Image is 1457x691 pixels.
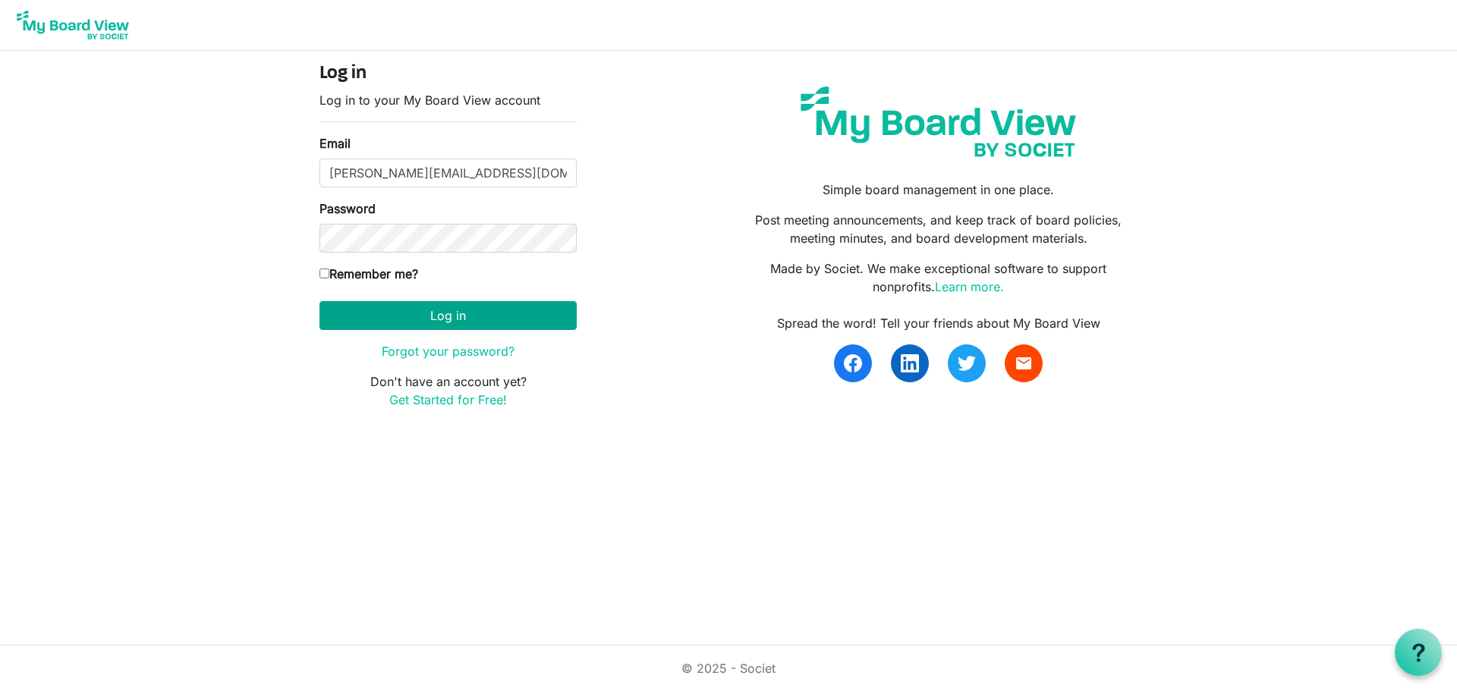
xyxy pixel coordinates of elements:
img: twitter.svg [958,354,976,372]
span: email [1015,354,1033,372]
button: Log in [319,301,577,330]
a: Get Started for Free! [389,392,507,407]
a: email [1005,344,1043,382]
label: Password [319,199,376,218]
a: © 2025 - Societ [681,661,776,676]
a: Forgot your password? [382,344,515,359]
img: My Board View Logo [12,6,134,44]
img: linkedin.svg [901,354,919,372]
p: Log in to your My Board View account [319,91,577,109]
img: my-board-view-societ.svg [789,75,1087,168]
h4: Log in [319,63,577,85]
div: Spread the word! Tell your friends about My Board View [740,314,1138,332]
label: Email [319,134,351,152]
img: facebook.svg [844,354,862,372]
p: Post meeting announcements, and keep track of board policies, meeting minutes, and board developm... [740,211,1138,247]
p: Made by Societ. We make exceptional software to support nonprofits. [740,259,1138,296]
p: Don't have an account yet? [319,372,577,409]
input: Remember me? [319,269,329,278]
p: Simple board management in one place. [740,181,1138,199]
a: Learn more. [935,279,1004,294]
label: Remember me? [319,265,418,283]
